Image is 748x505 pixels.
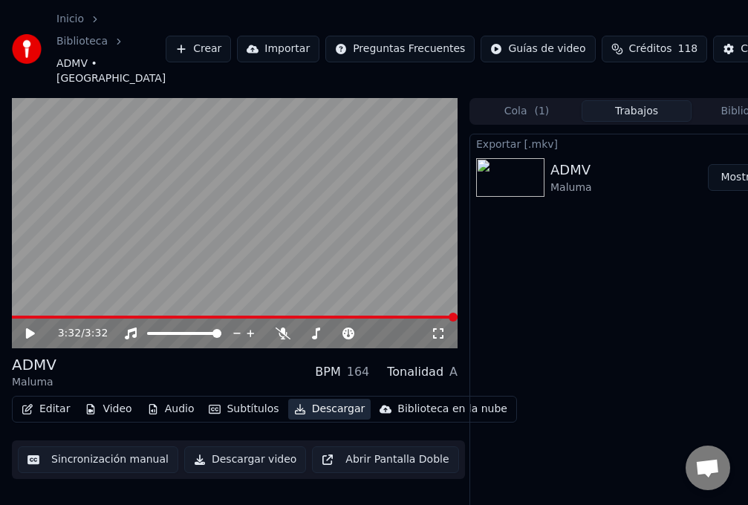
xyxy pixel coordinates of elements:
div: Maluma [12,375,56,390]
button: Importar [237,36,319,62]
button: Descargar video [184,446,306,473]
img: youka [12,34,42,64]
span: 3:32 [85,326,108,341]
button: Video [79,399,137,420]
span: Créditos [629,42,672,56]
a: Biblioteca [56,34,108,49]
button: Sincronización manual [18,446,178,473]
span: 3:32 [58,326,81,341]
nav: breadcrumb [56,12,166,86]
button: Descargar [288,399,371,420]
span: 118 [678,42,698,56]
button: Créditos118 [602,36,708,62]
div: / [58,326,94,341]
a: Inicio [56,12,84,27]
div: 164 [347,363,370,381]
button: Editar [16,399,76,420]
button: Cola [472,100,582,122]
div: Biblioteca en la nube [397,402,507,417]
span: ( 1 ) [534,104,549,119]
div: Maluma [550,180,592,195]
button: Audio [141,399,201,420]
div: BPM [315,363,340,381]
button: Crear [166,36,231,62]
button: Preguntas Frecuentes [325,36,475,62]
div: A [449,363,458,381]
span: ADMV • [GEOGRAPHIC_DATA] [56,56,166,86]
button: Guías de video [481,36,595,62]
button: Trabajos [582,100,692,122]
button: Subtítulos [203,399,284,420]
div: Tonalidad [387,363,443,381]
a: Chat abierto [686,446,730,490]
div: ADMV [550,160,592,180]
button: Abrir Pantalla Doble [312,446,458,473]
div: ADMV [12,354,56,375]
